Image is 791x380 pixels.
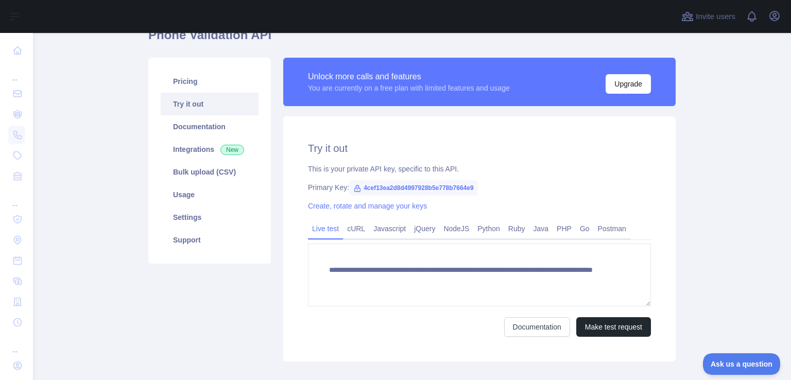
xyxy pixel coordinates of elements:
a: Live test [308,220,343,237]
a: Documentation [504,317,570,337]
div: This is your private API key, specific to this API. [308,164,651,174]
a: Javascript [369,220,410,237]
a: cURL [343,220,369,237]
a: Go [576,220,594,237]
button: Make test request [576,317,651,337]
a: Create, rotate and manage your keys [308,202,427,210]
a: Pricing [161,70,259,93]
div: ... [8,62,25,82]
div: Primary Key: [308,182,651,193]
h2: Try it out [308,141,651,156]
a: Postman [594,220,630,237]
a: Support [161,229,259,251]
a: Java [529,220,553,237]
span: New [220,145,244,155]
a: Integrations New [161,138,259,161]
h1: Phone Validation API [148,27,676,51]
a: Settings [161,206,259,229]
a: Bulk upload (CSV) [161,161,259,183]
span: Invite users [696,11,735,23]
a: NodeJS [439,220,473,237]
div: Unlock more calls and features [308,71,510,83]
button: Invite users [679,8,737,25]
a: Python [473,220,504,237]
a: jQuery [410,220,439,237]
a: Documentation [161,115,259,138]
button: Upgrade [606,74,651,94]
div: ... [8,334,25,354]
iframe: Toggle Customer Support [703,353,781,375]
a: PHP [553,220,576,237]
span: 4cef13ea2d8d4997928b5e778b7664e9 [349,180,478,196]
a: Try it out [161,93,259,115]
a: Ruby [504,220,529,237]
a: Usage [161,183,259,206]
div: ... [8,187,25,208]
div: You are currently on a free plan with limited features and usage [308,83,510,93]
